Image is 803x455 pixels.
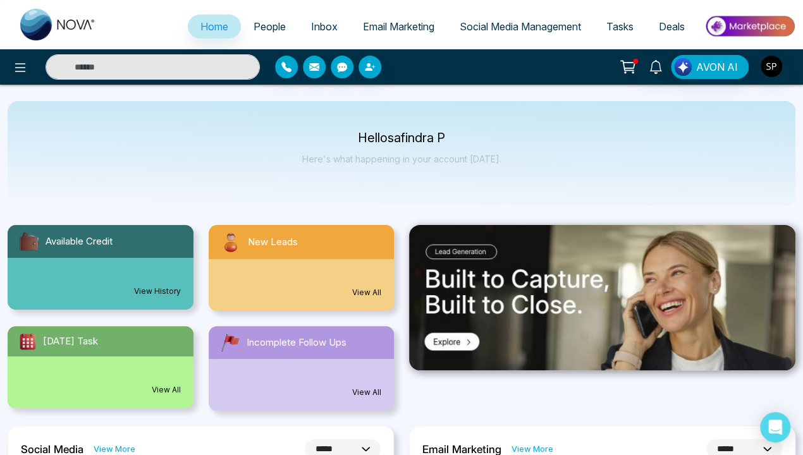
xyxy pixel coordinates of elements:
[201,225,402,311] a: New LeadsView All
[254,20,286,33] span: People
[43,334,98,349] span: [DATE] Task
[302,133,501,143] p: Hello safindra P
[200,20,228,33] span: Home
[134,286,181,297] a: View History
[188,15,241,39] a: Home
[94,443,135,455] a: View More
[760,412,790,442] div: Open Intercom Messenger
[248,235,298,250] span: New Leads
[46,234,113,249] span: Available Credit
[201,326,402,411] a: Incomplete Follow UpsView All
[20,9,96,40] img: Nova CRM Logo
[352,287,381,298] a: View All
[704,12,795,40] img: Market-place.gif
[512,443,553,455] a: View More
[606,20,634,33] span: Tasks
[241,15,298,39] a: People
[18,230,40,253] img: availableCredit.svg
[363,20,434,33] span: Email Marketing
[409,225,795,370] img: .
[594,15,646,39] a: Tasks
[219,331,242,354] img: followUps.svg
[311,20,338,33] span: Inbox
[696,59,738,75] span: AVON AI
[302,154,501,164] p: Here's what happening in your account [DATE].
[646,15,697,39] a: Deals
[18,331,38,351] img: todayTask.svg
[152,384,181,396] a: View All
[219,230,243,254] img: newLeads.svg
[460,20,581,33] span: Social Media Management
[659,20,685,33] span: Deals
[674,58,692,76] img: Lead Flow
[352,387,381,398] a: View All
[447,15,594,39] a: Social Media Management
[350,15,447,39] a: Email Marketing
[761,56,782,77] img: User Avatar
[671,55,749,79] button: AVON AI
[247,336,346,350] span: Incomplete Follow Ups
[298,15,350,39] a: Inbox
